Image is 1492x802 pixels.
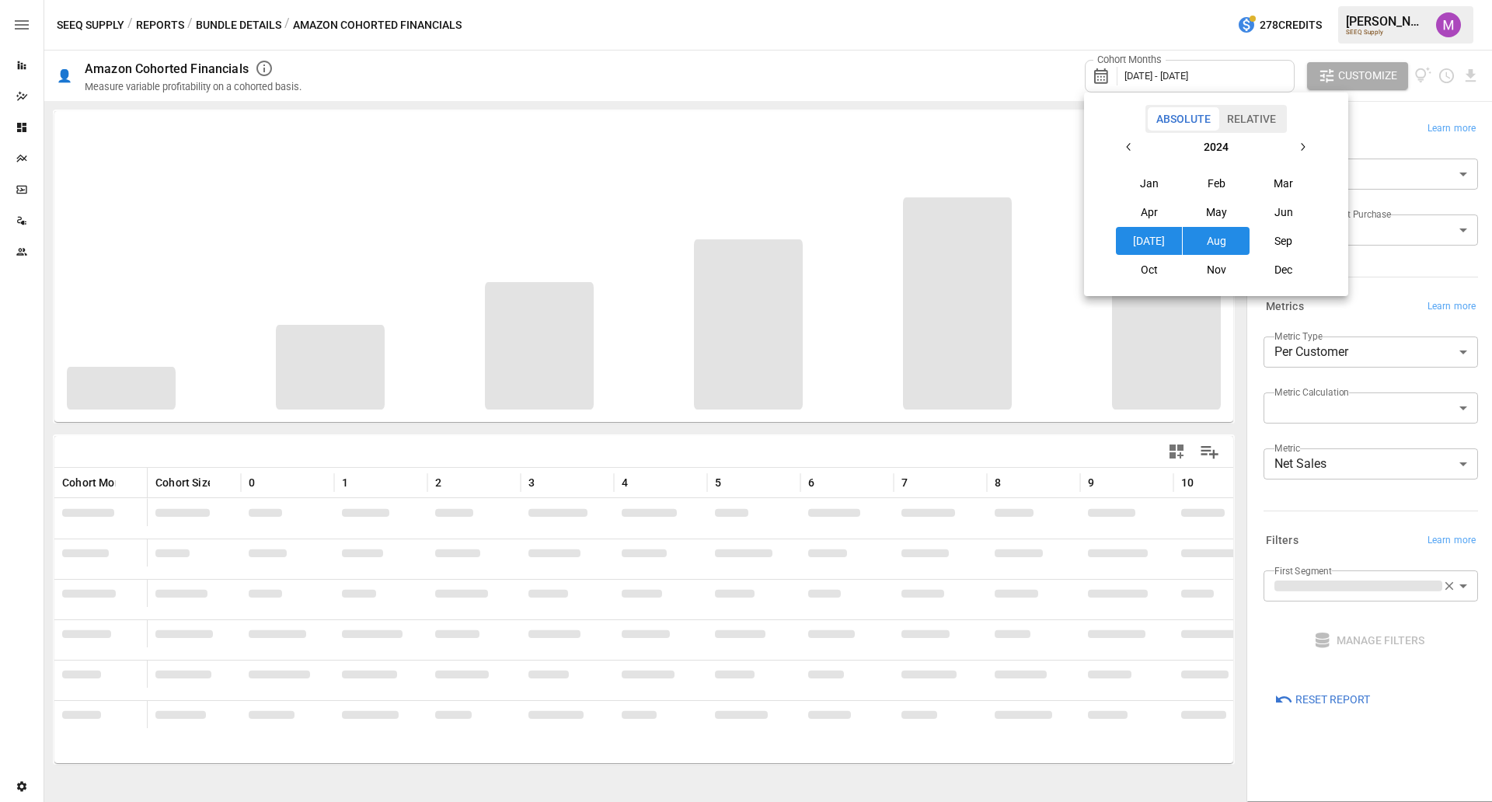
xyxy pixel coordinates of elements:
[1250,198,1317,226] button: Jun
[1116,227,1183,255] button: [DATE]
[1218,107,1285,131] button: Relative
[1183,198,1250,226] button: May
[1183,169,1250,197] button: Feb
[1116,169,1183,197] button: Jan
[1143,133,1288,161] button: 2024
[1183,256,1250,284] button: Nov
[1250,227,1317,255] button: Sep
[1250,169,1317,197] button: Mar
[1148,107,1219,131] button: Absolute
[1183,227,1250,255] button: Aug
[1116,256,1183,284] button: Oct
[1116,198,1183,226] button: Apr
[1250,256,1317,284] button: Dec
